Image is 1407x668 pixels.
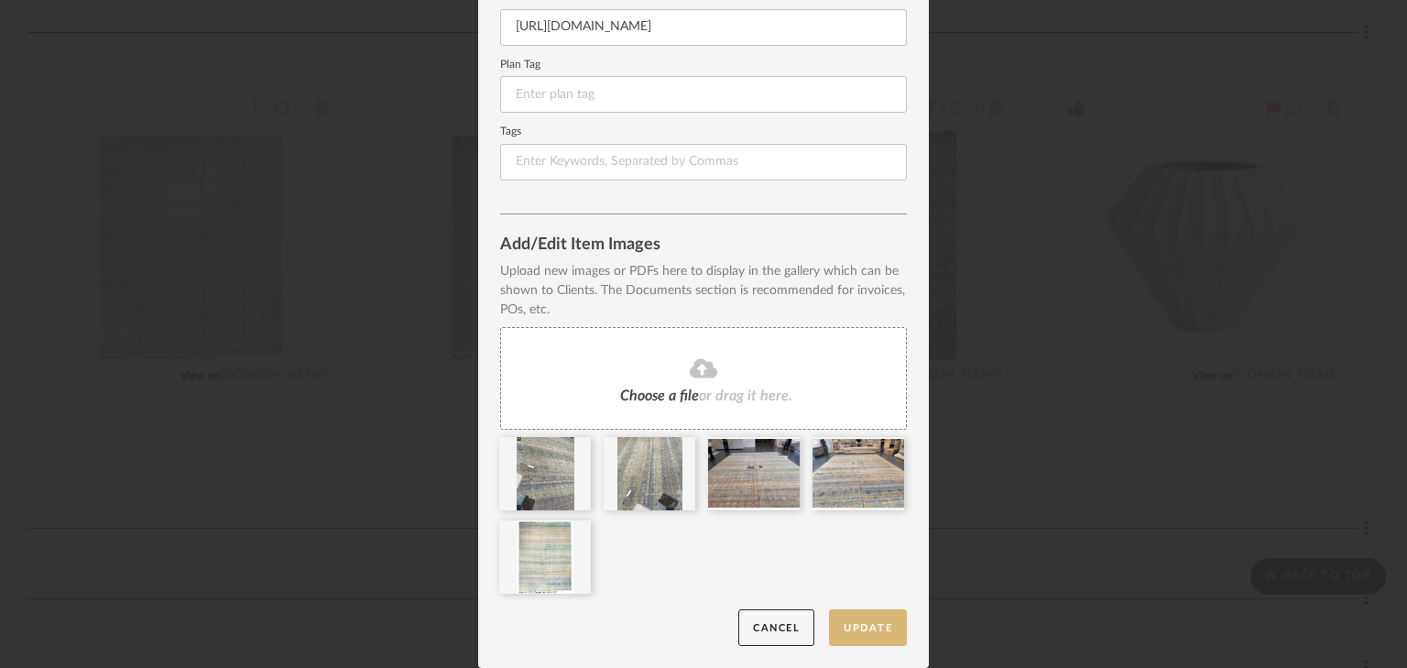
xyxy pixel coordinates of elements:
span: Choose a file [620,389,699,403]
label: Plan Tag [500,60,907,70]
span: or drag it here. [699,389,792,403]
button: Update [829,609,907,647]
label: Tags [500,127,907,137]
input: Enter Keywords, Separated by Commas [500,144,907,181]
button: Cancel [738,609,814,647]
input: Enter URL [500,9,907,46]
input: Enter plan tag [500,76,907,113]
div: Upload new images or PDFs here to display in the gallery which can be shown to Clients. The Docum... [500,262,907,320]
div: Add/Edit Item Images [500,236,907,255]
